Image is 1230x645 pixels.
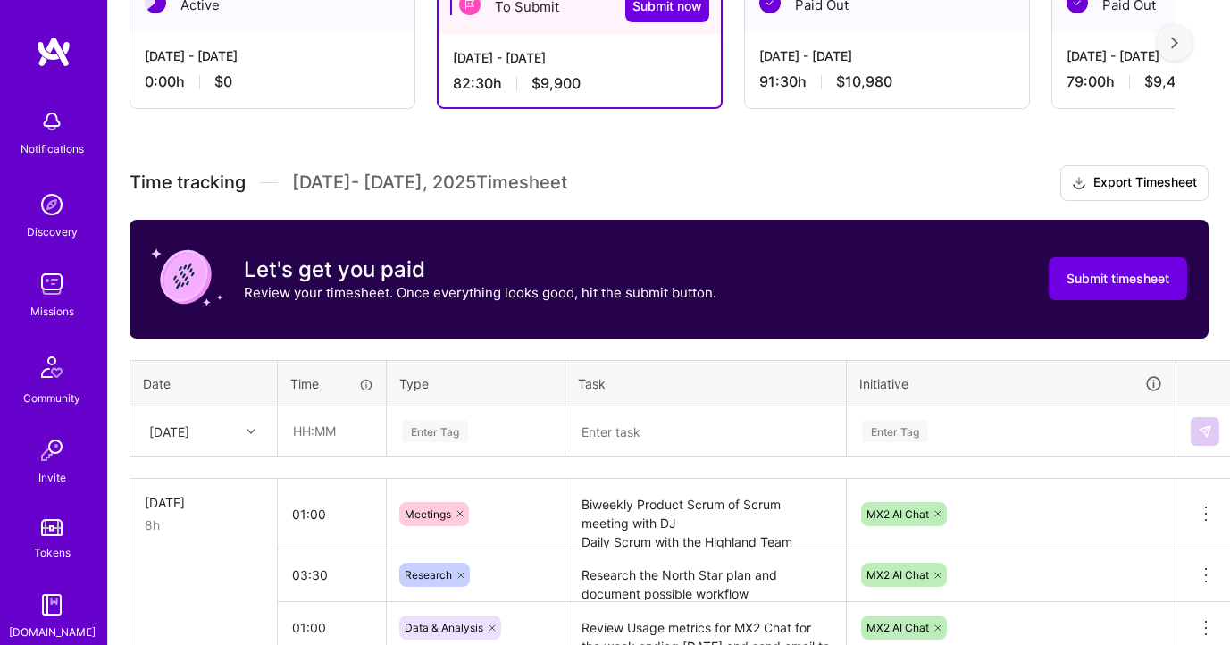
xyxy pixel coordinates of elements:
span: Research [405,568,452,582]
span: $9,900 [531,74,581,93]
div: [DATE] [145,493,263,512]
div: 8h [145,515,263,534]
th: Type [387,360,565,406]
img: bell [34,104,70,139]
i: icon Download [1072,174,1086,193]
img: coin [151,241,222,313]
img: teamwork [34,266,70,302]
div: 91:30 h [759,72,1015,91]
img: right [1171,37,1178,49]
span: $9,480 [1144,72,1193,91]
h3: Let's get you paid [244,256,716,283]
span: MX2 AI Chat [866,568,929,582]
img: Submit [1198,424,1212,439]
p: Review your timesheet. Once everything looks good, hit the submit button. [244,283,716,302]
div: Invite [38,468,66,487]
div: Enter Tag [402,417,468,445]
div: Missions [30,302,74,321]
span: Time tracking [130,172,246,194]
th: Task [565,360,847,406]
div: Enter Tag [862,417,928,445]
input: HH:MM [278,551,386,599]
div: 82:30 h [453,74,707,93]
img: guide book [34,587,70,623]
input: HH:MM [279,407,385,455]
span: MX2 AI Chat [866,621,929,634]
button: Export Timesheet [1060,165,1209,201]
div: Initiative [859,373,1163,394]
div: Tokens [34,543,71,562]
div: [DATE] [149,422,189,440]
img: logo [36,36,71,68]
button: Submit timesheet [1049,257,1187,300]
img: Community [30,346,73,389]
span: Data & Analysis [405,621,483,634]
div: Discovery [27,222,78,241]
div: [DATE] - [DATE] [759,46,1015,65]
img: Invite [34,432,70,468]
span: Submit timesheet [1067,270,1169,288]
div: Time [290,374,373,393]
div: [DATE] - [DATE] [145,46,400,65]
textarea: Biweekly Product Scrum of Scrum meeting with DJ Daily Scrum with the Highland Team [567,481,844,548]
input: HH:MM [278,490,386,538]
img: tokens [41,519,63,536]
div: [DATE] - [DATE] [453,48,707,67]
div: [DOMAIN_NAME] [9,623,96,641]
div: 0:00 h [145,72,400,91]
span: MX2 AI Chat [866,507,929,521]
th: Date [130,360,278,406]
span: Meetings [405,507,451,521]
i: icon Chevron [247,427,255,436]
div: Community [23,389,80,407]
div: Notifications [21,139,84,158]
textarea: Research the North Star plan and document possible workflow [567,551,844,600]
img: discovery [34,187,70,222]
span: $10,980 [836,72,892,91]
span: $0 [214,72,232,91]
span: [DATE] - [DATE] , 2025 Timesheet [292,172,567,194]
